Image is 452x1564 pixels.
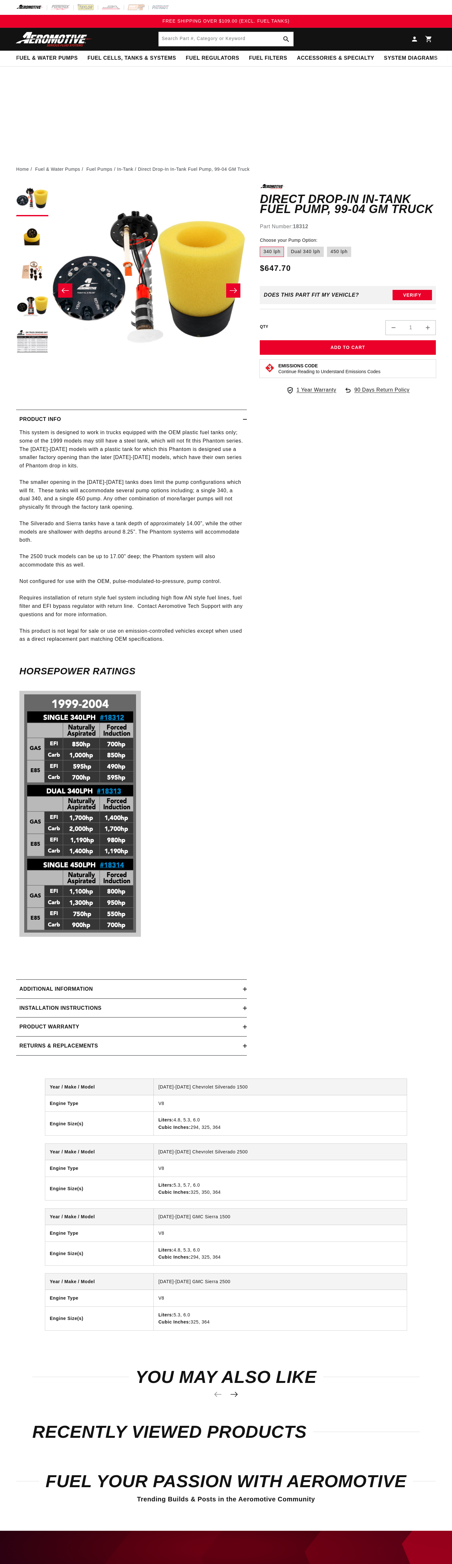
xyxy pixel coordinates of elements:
[45,1144,154,1160] th: Year / Make / Model
[278,363,318,368] strong: Emissions Code
[32,1424,420,1439] h2: Recently Viewed Products
[158,1312,173,1317] strong: Liters:
[154,1273,407,1290] td: [DATE]-[DATE] GMC Sierra 2500
[16,1037,247,1055] summary: Returns & replacements
[154,1177,407,1200] td: 5.3, 5.7, 6.0 325, 350, 364
[278,369,380,374] p: Continue Reading to Understand Emissions Codes
[384,55,437,62] span: System Diagrams
[158,1182,173,1188] strong: Liters:
[154,1112,407,1135] td: 4.8, 5.3, 6.0 294, 325, 364
[244,51,292,66] summary: Fuel Filters
[138,166,249,173] li: Direct Drop-In In-Tank Fuel Pump, 99-04 GM Truck
[32,1369,420,1385] h2: You may also like
[11,51,83,66] summary: Fuel & Water Pumps
[279,32,293,46] button: Search Part #, Category or Keyword
[154,1160,407,1177] td: V8
[260,262,291,274] span: $647.70
[260,237,318,244] legend: Choose your Pump Option:
[45,1209,154,1225] th: Year / Make / Model
[154,1290,407,1306] td: V8
[45,1273,154,1290] th: Year / Make / Model
[45,1160,154,1177] th: Engine Type
[154,1209,407,1225] td: [DATE]-[DATE] GMC Sierra 1500
[16,184,247,396] media-gallery: Gallery Viewer
[45,1290,154,1306] th: Engine Type
[158,1117,173,1122] strong: Liters:
[45,1177,154,1200] th: Engine Size(s)
[16,166,29,173] a: Home
[154,1242,407,1265] td: 4.8, 5.3, 6.0 294, 325, 364
[45,1225,154,1242] th: Engine Type
[16,326,48,358] button: Load image 5 in gallery view
[83,51,181,66] summary: Fuel Cells, Tanks & Systems
[260,194,436,214] h1: Direct Drop-In In-Tank Fuel Pump, 99-04 GM Truck
[14,32,95,47] img: Aeromotive
[354,386,410,401] span: 90 Days Return Policy
[16,55,78,62] span: Fuel & Water Pumps
[16,999,247,1017] summary: Installation Instructions
[260,247,284,257] label: 340 lph
[287,247,324,257] label: Dual 340 lph
[45,1079,154,1095] th: Year / Make / Model
[19,667,244,675] h6: Horsepower Ratings
[19,415,61,424] h2: Product Info
[45,1242,154,1265] th: Engine Size(s)
[45,1112,154,1135] th: Engine Size(s)
[19,1042,98,1050] h2: Returns & replacements
[154,1225,407,1242] td: V8
[19,985,93,993] h2: Additional information
[58,283,72,298] button: Slide left
[45,1095,154,1112] th: Engine Type
[158,1319,191,1324] strong: Cubic Inches:
[297,55,374,62] span: Accessories & Specialty
[264,292,359,298] div: Does This part fit My vehicle?
[137,1496,315,1503] span: Trending Builds & Posts in the Aeromotive Community
[16,410,247,429] summary: Product Info
[297,386,336,394] span: 1 Year Warranty
[211,1387,225,1402] button: Previous slide
[158,1254,191,1260] strong: Cubic Inches:
[260,340,436,355] button: Add to Cart
[265,363,275,373] img: Emissions code
[159,32,294,46] input: Search Part #, Category or Keyword
[292,51,379,66] summary: Accessories & Specialty
[45,1306,154,1330] th: Engine Size(s)
[88,55,176,62] span: Fuel Cells, Tanks & Systems
[393,290,432,300] button: Verify
[16,220,48,252] button: Load image 2 in gallery view
[154,1095,407,1112] td: V8
[286,386,336,394] a: 1 Year Warranty
[16,184,48,216] button: Load image 1 in gallery view
[163,18,289,24] span: FREE SHIPPING OVER $109.00 (EXCL. FUEL TANKS)
[16,255,48,287] button: Load image 3 in gallery view
[260,324,268,330] label: QTY
[16,166,436,173] nav: breadcrumbs
[19,1004,101,1012] h2: Installation Instructions
[181,51,244,66] summary: Fuel Regulators
[16,1017,247,1036] summary: Product warranty
[16,980,247,998] summary: Additional information
[186,55,239,62] span: Fuel Regulators
[278,363,380,374] button: Emissions CodeContinue Reading to Understand Emissions Codes
[117,166,138,173] li: In-Tank
[35,166,80,173] a: Fuel & Water Pumps
[86,166,112,173] a: Fuel Pumps
[154,1079,407,1095] td: [DATE]-[DATE] Chevrolet Silverado 1500
[158,1247,173,1252] strong: Liters:
[154,1144,407,1160] td: [DATE]-[DATE] Chevrolet Silverado 2500
[19,428,244,651] p: This system is designed to work in trucks equipped with the OEM plastic fuel tanks only; some of ...
[327,247,351,257] label: 450 lph
[158,1190,191,1195] strong: Cubic Inches:
[16,1474,436,1489] h2: Fuel Your Passion with Aeromotive
[379,51,442,66] summary: System Diagrams
[226,283,240,298] button: Slide right
[293,224,309,229] strong: 18312
[16,291,48,323] button: Load image 4 in gallery view
[344,386,410,401] a: 90 Days Return Policy
[260,222,436,231] div: Part Number:
[154,1306,407,1330] td: 5.3, 6.0 325, 364
[227,1387,241,1402] button: Next slide
[158,1125,191,1130] strong: Cubic Inches:
[19,1023,79,1031] h2: Product warranty
[249,55,287,62] span: Fuel Filters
